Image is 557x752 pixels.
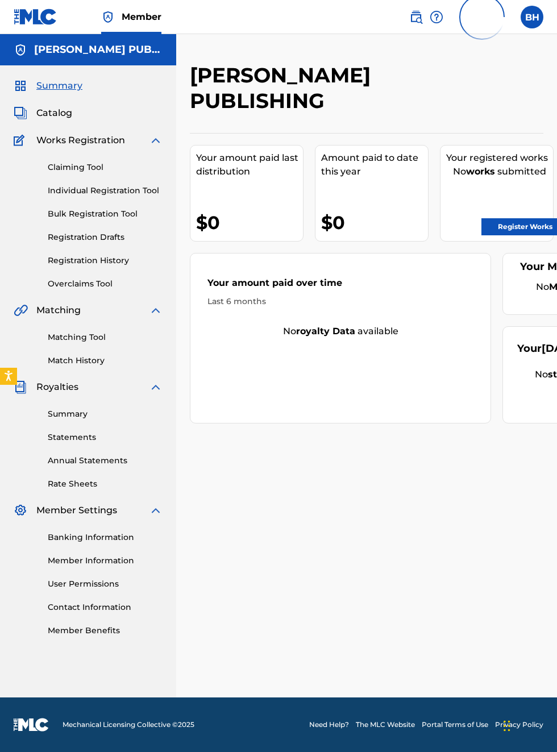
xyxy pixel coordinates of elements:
a: Matching Tool [48,331,163,343]
a: SummarySummary [14,79,82,93]
a: CatalogCatalog [14,106,72,120]
div: Your amount paid last distribution [196,151,303,178]
div: User Menu [521,6,543,28]
img: Top Rightsholder [101,10,115,24]
img: Member Settings [14,504,27,517]
div: $0 [196,210,303,235]
img: expand [149,504,163,517]
div: Last 6 months [207,296,473,308]
span: Summary [36,79,82,93]
span: Matching [36,304,81,317]
strong: royalty data [296,326,355,336]
a: Portal Terms of Use [422,720,488,730]
a: Match History [48,355,163,367]
span: Member Settings [36,504,117,517]
a: Overclaims Tool [48,278,163,290]
h5: BOBBY HAMILTON PUBLISHING [34,43,163,56]
img: Summary [14,79,27,93]
div: Drag [504,709,510,743]
div: No available [190,325,491,338]
a: Annual Statements [48,455,163,467]
div: Amount paid to date this year [321,151,428,178]
a: Registration Drafts [48,231,163,243]
a: Individual Registration Tool [48,185,163,197]
a: Summary [48,408,163,420]
a: Member Information [48,555,163,567]
a: Need Help? [309,720,349,730]
a: Rate Sheets [48,478,163,490]
img: Matching [14,304,28,317]
img: Accounts [14,43,27,57]
div: No submitted [446,165,553,178]
img: expand [149,380,163,394]
div: Help [430,6,443,28]
img: help [430,10,443,24]
span: Royalties [36,380,78,394]
span: Catalog [36,106,72,120]
img: MLC Logo [14,9,57,25]
span: Member [122,10,161,23]
a: Bulk Registration Tool [48,208,163,220]
img: expand [149,134,163,147]
img: search [409,10,423,24]
a: Claiming Tool [48,161,163,173]
div: Your registered works [446,151,553,165]
a: Member Benefits [48,625,163,637]
span: Mechanical Licensing Collective © 2025 [63,720,194,730]
img: expand [149,304,163,317]
a: Public Search [409,6,423,28]
h2: [PERSON_NAME] PUBLISHING [190,63,462,114]
a: User Permissions [48,578,163,590]
a: Registration History [48,255,163,267]
a: Statements [48,431,163,443]
a: The MLC Website [356,720,415,730]
iframe: Chat Widget [500,697,557,752]
strong: works [466,166,495,177]
div: Your amount paid over time [207,276,473,296]
a: Privacy Policy [495,720,543,730]
a: Banking Information [48,531,163,543]
div: $0 [321,210,428,235]
img: Catalog [14,106,27,120]
span: Works Registration [36,134,125,147]
img: Works Registration [14,134,28,147]
img: Royalties [14,380,27,394]
a: Contact Information [48,601,163,613]
img: logo [14,718,49,732]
